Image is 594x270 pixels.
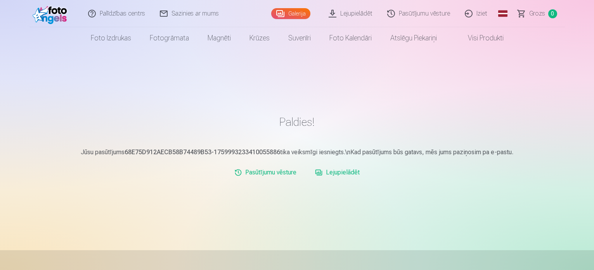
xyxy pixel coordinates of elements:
[71,148,524,157] p: Jūsu pasūtījums tika veiksmīgi iesniegts.\nKad pasūtījums būs gatavs, mēs jums paziņosim pa e-pastu.
[320,27,381,49] a: Foto kalendāri
[312,165,363,180] a: Lejupielādēt
[529,9,545,18] span: Grozs
[33,3,70,24] img: /fa1
[381,27,446,49] a: Atslēgu piekariņi
[125,148,280,156] b: 68E75D912AECB58B74489B53-1759993233410055886
[279,27,320,49] a: Suvenīri
[140,27,198,49] a: Fotogrāmata
[81,27,140,49] a: Foto izdrukas
[271,8,310,19] a: Galerija
[548,9,557,18] span: 0
[71,115,524,129] h1: Paldies!
[240,27,279,49] a: Krūzes
[231,165,300,180] a: Pasūtījumu vēsture
[446,27,513,49] a: Visi produkti
[198,27,240,49] a: Magnēti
